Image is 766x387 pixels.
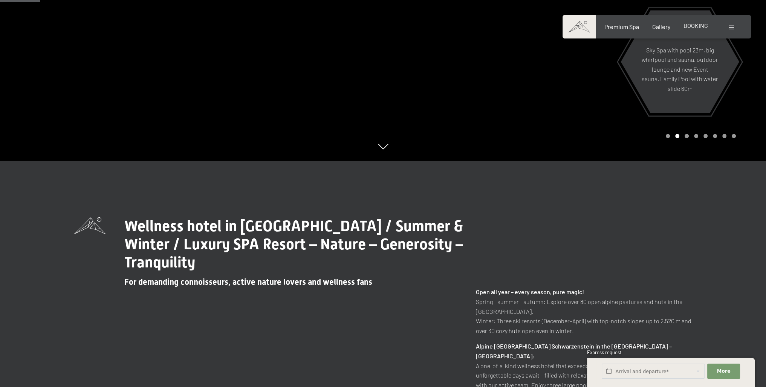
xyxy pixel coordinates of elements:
div: Carousel Page 3 [685,134,689,138]
strong: Open all year – every season, pure magic! [476,288,584,295]
a: BOOKING [683,22,708,29]
strong: Alpine [GEOGRAPHIC_DATA] Schwarzenstein in the [GEOGRAPHIC_DATA] – [GEOGRAPHIC_DATA]: [476,342,672,359]
div: Carousel Page 2 (Current Slide) [675,134,679,138]
span: Express request [587,349,622,355]
div: Carousel Page 4 [694,134,698,138]
button: More [707,364,740,379]
div: Carousel Page 1 [666,134,670,138]
p: Spring - summer - autumn: Explore over 80 open alpine pastures and huts in the [GEOGRAPHIC_DATA].... [476,287,692,335]
a: Hot & New Sky Spa with pool 23m, big whirlpool and sauna, outdoor lounge and new Event sauna, Fam... [620,10,740,114]
div: Carousel Page 8 [732,134,736,138]
div: Carousel Page 6 [713,134,717,138]
div: Carousel Page 7 [722,134,726,138]
span: For demanding connoisseurs, active nature lovers and wellness fans [124,277,372,287]
a: Premium Spa [604,23,639,30]
span: Wellness hotel in [GEOGRAPHIC_DATA] / Summer & Winter / Luxury SPA Resort – Nature – Generosity –... [124,217,463,271]
p: Sky Spa with pool 23m, big whirlpool and sauna, outdoor lounge and new Event sauna, Family Pool w... [639,45,721,93]
div: Carousel Page 5 [703,134,708,138]
a: Gallery [652,23,670,30]
div: Carousel Pagination [663,134,736,138]
span: More [717,368,731,375]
